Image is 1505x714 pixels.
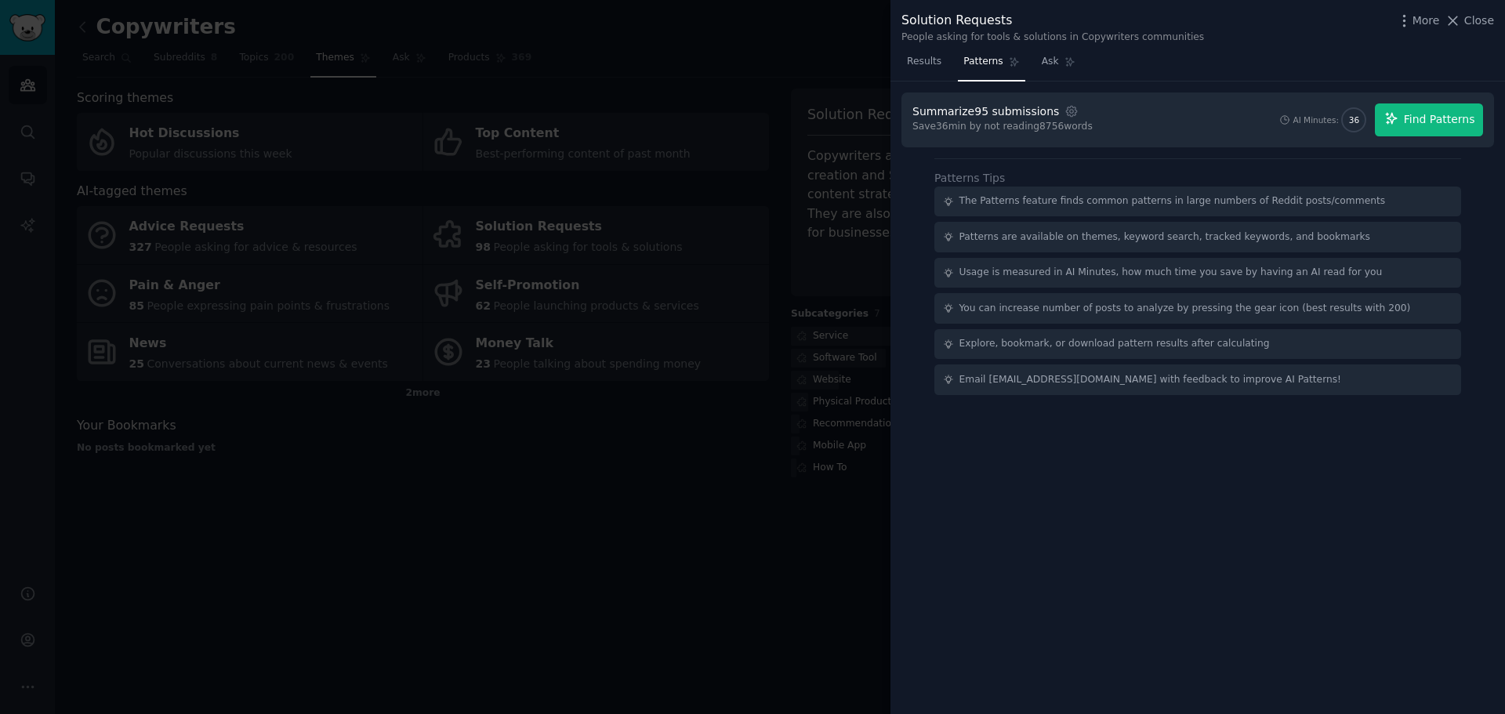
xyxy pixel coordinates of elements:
div: Email [EMAIL_ADDRESS][DOMAIN_NAME] with feedback to improve AI Patterns! [959,373,1342,387]
span: Find Patterns [1404,111,1475,128]
div: Solution Requests [901,11,1204,31]
a: Results [901,49,947,82]
div: Patterns are available on themes, keyword search, tracked keywords, and bookmarks [959,230,1370,245]
button: Find Patterns [1375,103,1483,136]
div: You can increase number of posts to analyze by pressing the gear icon (best results with 200) [959,302,1411,316]
div: Save 36 min by not reading 8756 words [912,120,1093,134]
a: Ask [1036,49,1081,82]
span: 36 [1349,114,1359,125]
div: Summarize 95 submissions [912,103,1059,120]
div: Explore, bookmark, or download pattern results after calculating [959,337,1270,351]
label: Patterns Tips [934,172,1005,184]
a: Patterns [958,49,1024,82]
button: More [1396,13,1440,29]
div: AI Minutes: [1293,114,1339,125]
button: Close [1445,13,1494,29]
div: The Patterns feature finds common patterns in large numbers of Reddit posts/comments [959,194,1386,208]
div: People asking for tools & solutions in Copywriters communities [901,31,1204,45]
span: More [1413,13,1440,29]
span: Results [907,55,941,69]
span: Patterns [963,55,1003,69]
span: Close [1464,13,1494,29]
span: Ask [1042,55,1059,69]
div: Usage is measured in AI Minutes, how much time you save by having an AI read for you [959,266,1383,280]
